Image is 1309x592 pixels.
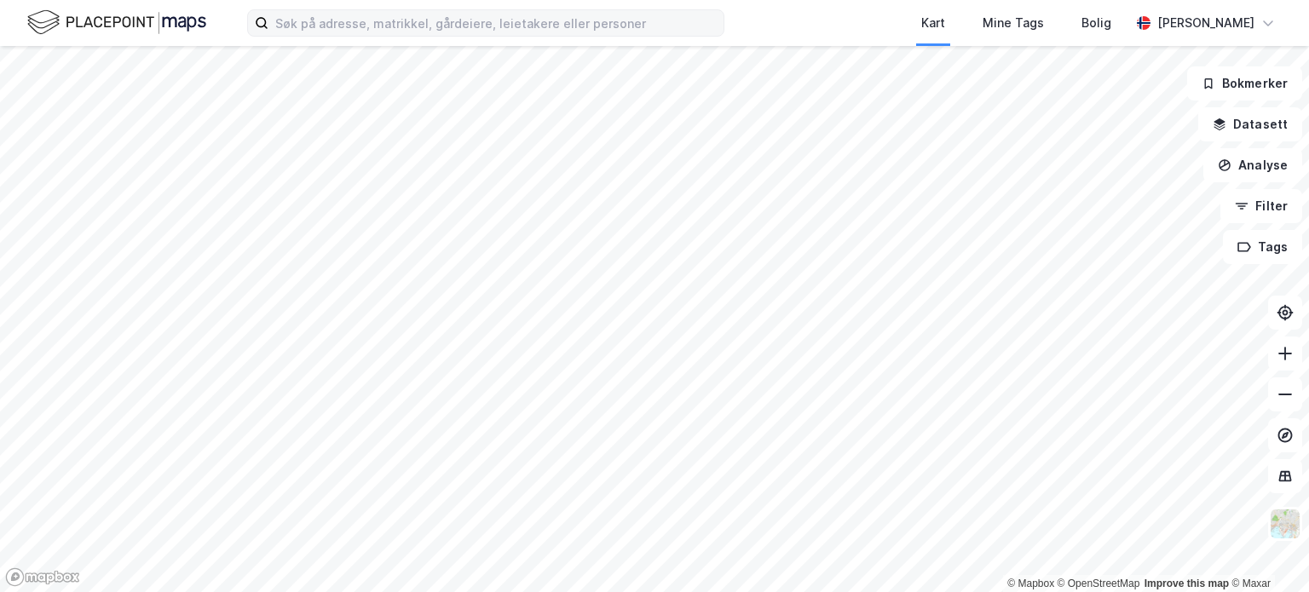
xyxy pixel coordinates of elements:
a: OpenStreetMap [1058,578,1140,589]
button: Analyse [1203,148,1302,182]
div: [PERSON_NAME] [1157,13,1254,33]
div: Kart [921,13,945,33]
button: Filter [1220,189,1302,223]
div: Kontrollprogram for chat [1224,510,1309,592]
button: Bokmerker [1187,66,1302,101]
button: Datasett [1198,107,1302,141]
a: Mapbox homepage [5,567,80,587]
input: Søk på adresse, matrikkel, gårdeiere, leietakere eller personer [268,10,724,36]
a: Improve this map [1145,578,1229,589]
div: Bolig [1081,13,1111,33]
button: Tags [1223,230,1302,264]
iframe: Chat Widget [1224,510,1309,592]
img: logo.f888ab2527a4732fd821a326f86c7f29.svg [27,8,206,37]
a: Mapbox [1007,578,1054,589]
div: Mine Tags [983,13,1044,33]
img: Z [1269,508,1301,540]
